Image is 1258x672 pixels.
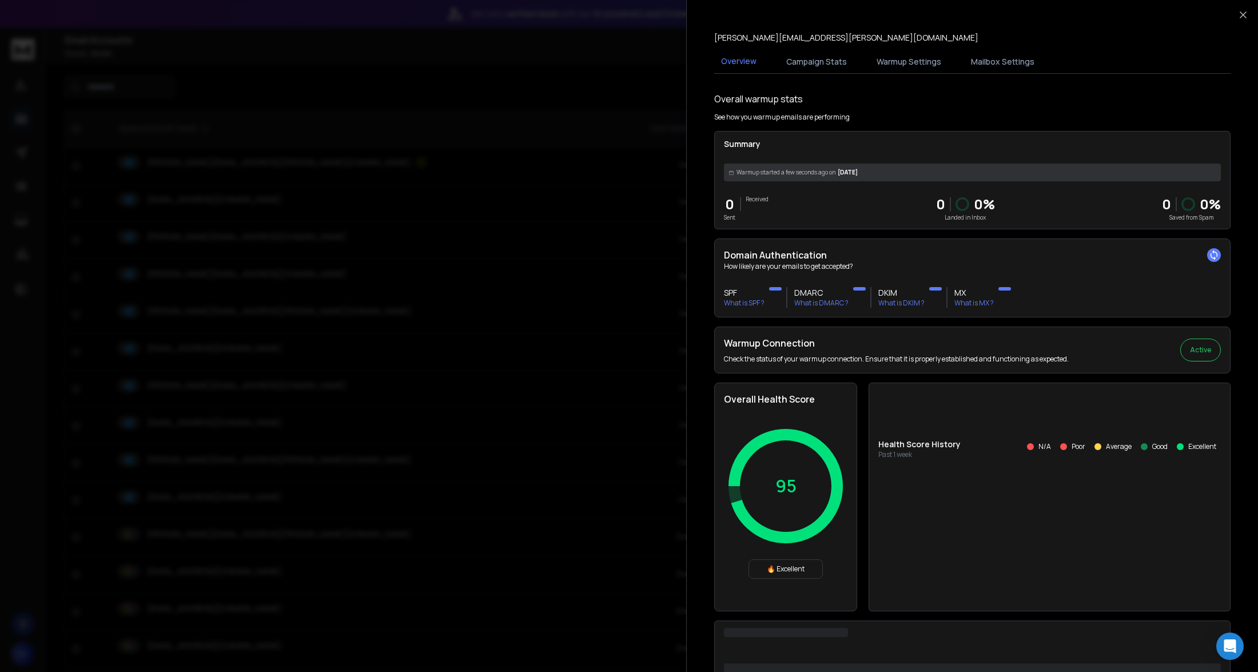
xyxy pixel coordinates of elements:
p: 0 [724,195,735,213]
button: Campaign Stats [779,49,854,74]
p: Excellent [1188,442,1216,451]
h2: Overall Health Score [724,392,847,406]
h2: Domain Authentication [724,248,1221,262]
p: Received [746,195,769,204]
p: 0 % [974,195,995,213]
h3: DMARC [794,287,849,299]
p: What is MX ? [954,299,994,308]
h2: Warmup Connection [724,336,1069,350]
p: Summary [724,138,1221,150]
p: What is SPF ? [724,299,765,308]
p: Past 1 week [878,450,961,459]
p: 95 [775,476,797,496]
p: Sent [724,213,735,222]
p: 0 % [1200,195,1221,213]
p: What is DMARC ? [794,299,849,308]
p: How likely are your emails to get accepted? [724,262,1221,271]
strong: 0 [1162,194,1171,213]
p: Health Score History [878,439,961,450]
p: Check the status of your warmup connection. Ensure that it is properly established and functionin... [724,355,1069,364]
p: N/A [1038,442,1051,451]
p: Good [1152,442,1168,451]
p: What is DKIM ? [878,299,925,308]
button: Active [1180,339,1221,361]
p: Poor [1072,442,1085,451]
div: Open Intercom Messenger [1216,633,1244,660]
div: 🔥 Excellent [749,559,823,579]
p: 0 [936,195,945,213]
div: [DATE] [724,164,1221,181]
h3: SPF [724,287,765,299]
h3: MX [954,287,994,299]
p: Saved from Spam [1162,213,1221,222]
span: Warmup started a few seconds ago on [737,168,835,177]
button: Warmup Settings [870,49,948,74]
h3: DKIM [878,287,925,299]
button: Mailbox Settings [964,49,1041,74]
h1: Overall warmup stats [714,92,803,106]
button: Overview [714,49,763,75]
p: Landed in Inbox [936,213,995,222]
p: [PERSON_NAME][EMAIL_ADDRESS][PERSON_NAME][DOMAIN_NAME] [714,32,978,43]
p: Average [1106,442,1132,451]
p: See how you warmup emails are performing [714,113,850,122]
